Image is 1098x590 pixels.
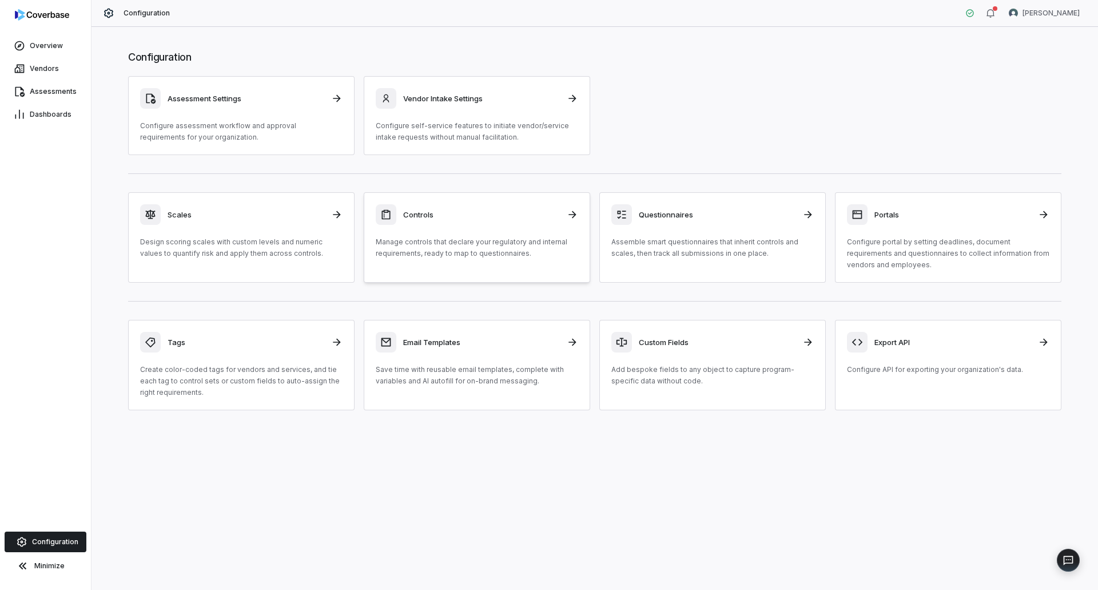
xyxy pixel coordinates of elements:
[364,320,590,410] a: Email TemplatesSave time with reusable email templates, complete with variables and AI autofill f...
[140,120,343,143] p: Configure assessment workflow and approval requirements for your organization.
[2,81,89,102] a: Assessments
[34,561,65,571] span: Minimize
[835,192,1061,283] a: PortalsConfigure portal by setting deadlines, document requirements and questionnaires to collect...
[847,236,1049,271] p: Configure portal by setting deadlines, document requirements and questionnaires to collect inform...
[599,320,826,410] a: Custom FieldsAdd bespoke fields to any object to capture program-specific data without code.
[403,337,560,347] h3: Email Templates
[30,64,59,73] span: Vendors
[2,58,89,79] a: Vendors
[15,9,69,21] img: logo-D7KZi-bG.svg
[847,364,1049,375] p: Configure API for exporting your organization's data.
[611,236,814,259] p: Assemble smart questionnaires that inherit controls and scales, then track all submissions in one...
[140,236,343,259] p: Design scoring scales with custom levels and numeric values to quantify risk and apply them acros...
[5,555,86,577] button: Minimize
[874,337,1031,347] h3: Export API
[376,364,578,387] p: Save time with reusable email templates, complete with variables and AI autofill for on-brand mes...
[30,110,71,119] span: Dashboards
[874,209,1031,220] h3: Portals
[128,192,355,283] a: ScalesDesign scoring scales with custom levels and numeric values to quantify risk and apply them...
[364,192,590,283] a: ControlsManage controls that declare your regulatory and internal requirements, ready to map to q...
[2,35,89,56] a: Overview
[376,236,578,259] p: Manage controls that declare your regulatory and internal requirements, ready to map to questionn...
[403,93,560,104] h3: Vendor Intake Settings
[611,364,814,387] p: Add bespoke fields to any object to capture program-specific data without code.
[599,192,826,283] a: QuestionnairesAssemble smart questionnaires that inherit controls and scales, then track all subm...
[124,9,170,18] span: Configuration
[168,209,324,220] h3: Scales
[128,50,1061,65] h1: Configuration
[639,337,795,347] h3: Custom Fields
[128,320,355,410] a: TagsCreate color-coded tags for vendors and services, and tie each tag to control sets or custom ...
[639,209,795,220] h3: Questionnaires
[168,93,324,104] h3: Assessment Settings
[376,120,578,143] p: Configure self-service features to initiate vendor/service intake requests without manual facilit...
[32,537,78,547] span: Configuration
[1009,9,1018,18] img: Nic Weilbacher avatar
[30,41,63,50] span: Overview
[364,76,590,155] a: Vendor Intake SettingsConfigure self-service features to initiate vendor/service intake requests ...
[1023,9,1080,18] span: [PERSON_NAME]
[403,209,560,220] h3: Controls
[2,104,89,125] a: Dashboards
[140,364,343,398] p: Create color-coded tags for vendors and services, and tie each tag to control sets or custom fiel...
[168,337,324,347] h3: Tags
[5,532,86,552] a: Configuration
[128,76,355,155] a: Assessment SettingsConfigure assessment workflow and approval requirements for your organization.
[30,87,77,96] span: Assessments
[835,320,1061,410] a: Export APIConfigure API for exporting your organization's data.
[1002,5,1087,22] button: Nic Weilbacher avatar[PERSON_NAME]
